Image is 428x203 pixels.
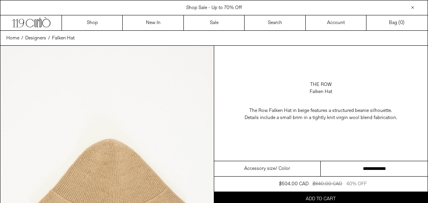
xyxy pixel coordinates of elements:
[123,15,183,30] a: New In
[6,35,19,41] span: Home
[306,15,366,30] a: Account
[21,35,23,42] span: /
[366,15,427,30] a: Bag ()
[6,35,19,42] a: Home
[400,20,403,26] span: 0
[52,35,75,42] a: Falken Hat
[184,15,245,30] a: Sale
[279,181,308,188] div: $504.00 CAD
[62,15,123,30] a: Shop
[245,15,305,30] a: Search
[310,81,332,88] a: The Row
[25,35,46,41] span: Designers
[275,165,290,172] span: / Color
[244,165,275,172] span: Accessory size
[346,181,367,188] div: 40% OFF
[306,196,336,202] span: Add to cart
[25,35,46,42] a: Designers
[186,5,242,11] a: Shop Sale - Up to 70% Off
[48,35,50,42] span: /
[52,35,75,41] span: Falken Hat
[312,181,342,188] div: $840.00 CAD
[310,88,332,95] div: Falken Hat
[242,103,400,125] p: The Row Falken Hat in beige features a structured beanie silhouette. Details include a small brim...
[400,19,404,26] span: )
